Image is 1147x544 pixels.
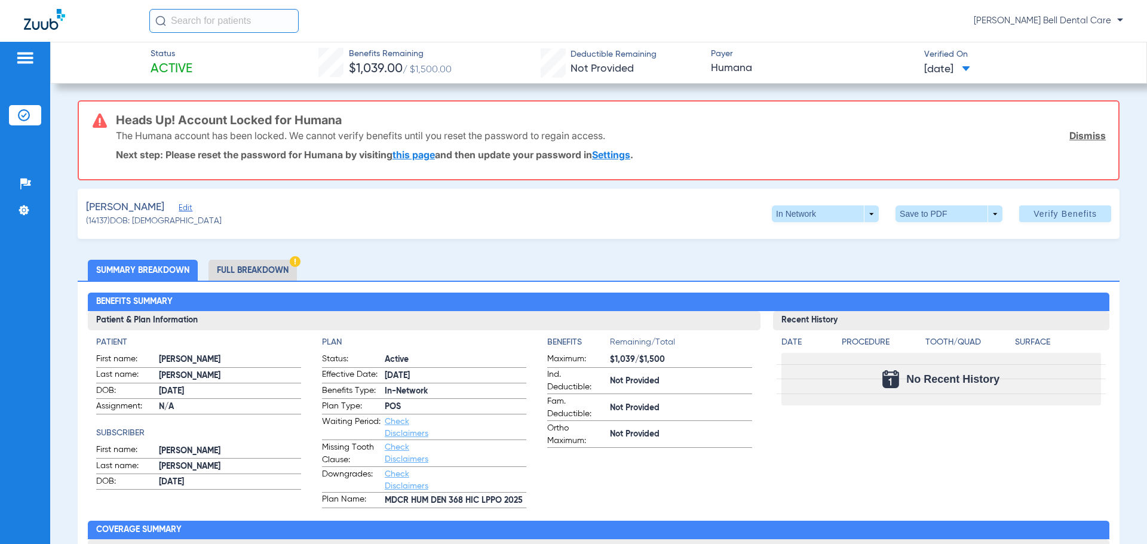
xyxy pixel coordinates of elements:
button: Save to PDF [895,205,1002,222]
span: [PERSON_NAME] [86,200,164,215]
h2: Coverage Summary [88,521,1109,540]
span: Deductible Remaining [571,48,657,61]
app-breakdown-title: Date [781,336,832,353]
a: Check Disclaimers [385,417,428,438]
span: [PERSON_NAME] [159,460,300,473]
li: Summary Breakdown [88,260,198,281]
button: Verify Benefits [1019,205,1111,222]
span: Last name: [96,460,155,474]
p: The Humana account has been locked. We cannot verify benefits until you reset the password to reg... [116,130,605,142]
span: Verified On [924,48,1127,61]
span: Humana [711,61,914,76]
span: Benefits Type: [322,385,381,399]
a: Check Disclaimers [385,443,428,463]
span: Not Provided [610,375,752,388]
button: In Network [772,205,879,222]
h4: Patient [96,336,300,349]
span: Status: [322,353,381,367]
h4: Plan [322,336,526,349]
span: [PERSON_NAME] [159,370,300,382]
a: this page [392,149,435,161]
span: Not Provided [610,428,752,441]
img: Search Icon [155,16,166,26]
span: Plan Name: [322,493,381,508]
img: Hazard [290,256,300,267]
span: Plan Type: [322,400,381,414]
a: Dismiss [1069,130,1106,142]
span: Not Provided [571,63,634,74]
span: Benefits Remaining [349,48,452,60]
span: / $1,500.00 [403,65,452,75]
span: Payer [711,48,914,60]
span: (14137) DOB: [DEMOGRAPHIC_DATA] [86,215,222,228]
h4: Tooth/Quad [925,336,1011,349]
input: Search for patients [149,9,299,33]
span: Downgrades: [322,468,381,492]
span: [DATE] [924,62,970,77]
span: Assignment: [96,400,155,414]
span: Waiting Period: [322,416,381,439]
span: Ind. Deductible: [547,368,606,394]
h3: Patient & Plan Information [88,311,760,330]
iframe: Chat Widget [1087,487,1147,544]
span: [PERSON_NAME] [159,354,300,366]
a: Check Disclaimers [385,470,428,490]
app-breakdown-title: Surface [1015,336,1100,353]
span: In-Network [385,385,526,398]
span: [PERSON_NAME] [159,445,300,457]
h4: Date [781,336,832,349]
app-breakdown-title: Benefits [547,336,610,353]
span: Active [385,354,526,366]
h4: Procedure [842,336,921,349]
span: DOB: [96,475,155,490]
span: Status [151,48,192,60]
span: Active [151,61,192,78]
h4: Subscriber [96,427,300,439]
span: Not Provided [610,402,752,414]
a: Settings [592,149,630,161]
span: Fam. Deductible: [547,395,606,420]
h2: Benefits Summary [88,293,1109,312]
span: $1,039.00 [349,63,403,75]
span: Missing Tooth Clause: [322,441,381,466]
img: error-icon [93,113,107,128]
img: Zuub Logo [24,9,65,30]
img: hamburger-icon [16,51,35,65]
span: $1,039/$1,500 [610,354,752,366]
span: No Recent History [906,373,999,385]
span: N/A [159,401,300,413]
span: MDCR HUM DEN 368 HIC LPPO 2025 [385,494,526,507]
span: Remaining/Total [610,336,752,353]
span: Maximum: [547,353,606,367]
span: Verify Benefits [1033,209,1097,219]
h3: Heads Up! Account Locked for Humana [116,114,1106,126]
li: Full Breakdown [208,260,297,281]
span: [PERSON_NAME] Bell Dental Care [974,15,1123,27]
span: DOB: [96,385,155,399]
span: Ortho Maximum: [547,422,606,447]
app-breakdown-title: Procedure [842,336,921,353]
h4: Surface [1015,336,1100,349]
span: Last name: [96,368,155,383]
span: Effective Date: [322,368,381,383]
span: Edit [179,204,189,215]
span: [DATE] [159,385,300,398]
h3: Recent History [773,311,1109,330]
p: Next step: Please reset the password for Humana by visiting and then update your password in . [116,149,1106,161]
h4: Benefits [547,336,610,349]
span: [DATE] [159,476,300,488]
span: First name: [96,444,155,458]
span: First name: [96,353,155,367]
img: Calendar [882,370,899,388]
span: [DATE] [385,370,526,382]
app-breakdown-title: Tooth/Quad [925,336,1011,353]
span: POS [385,401,526,413]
